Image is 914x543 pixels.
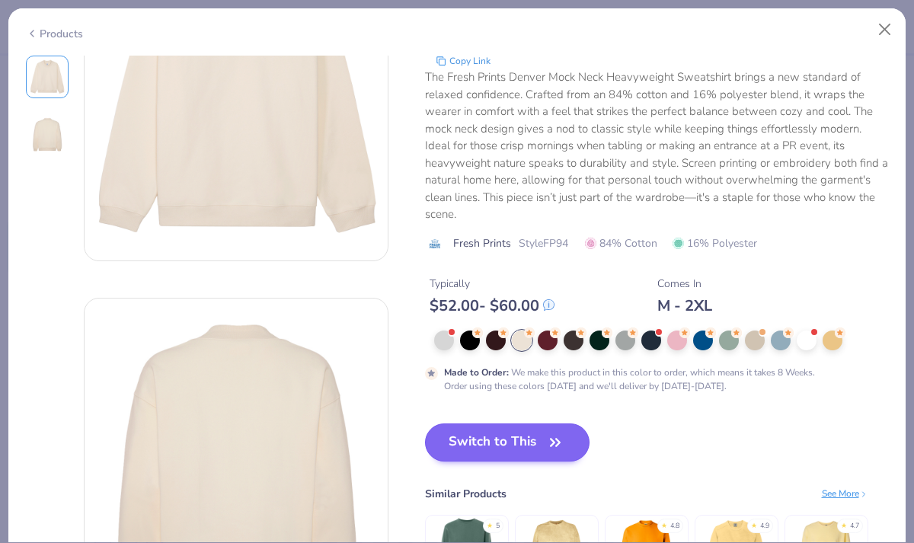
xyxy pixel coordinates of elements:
strong: Made to Order : [444,366,509,379]
img: Back [29,117,66,153]
div: 4.8 [670,521,679,532]
img: brand logo [425,238,446,250]
div: M - 2XL [657,296,712,315]
div: ★ [487,521,493,527]
div: The Fresh Prints Denver Mock Neck Heavyweight Sweatshirt brings a new standard of relaxed confide... [425,69,889,223]
div: Products [26,26,83,42]
div: 4.9 [760,521,769,532]
div: Comes In [657,276,712,292]
div: ★ [841,521,847,527]
div: 5 [496,521,500,532]
button: Switch to This [425,423,590,462]
button: Close [871,15,900,44]
span: Fresh Prints [453,235,511,251]
span: 84% Cotton [585,235,657,251]
div: Similar Products [425,486,507,502]
div: 4.7 [850,521,859,532]
img: Front [29,59,66,95]
span: Style FP94 [519,235,568,251]
div: Typically [430,276,554,292]
span: 16% Polyester [673,235,757,251]
div: We make this product in this color to order, which means it takes 8 Weeks. Order using these colo... [444,366,833,393]
div: See More [822,487,868,500]
div: ★ [751,521,757,527]
button: copy to clipboard [431,53,495,69]
div: ★ [661,521,667,527]
div: $ 52.00 - $ 60.00 [430,296,554,315]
